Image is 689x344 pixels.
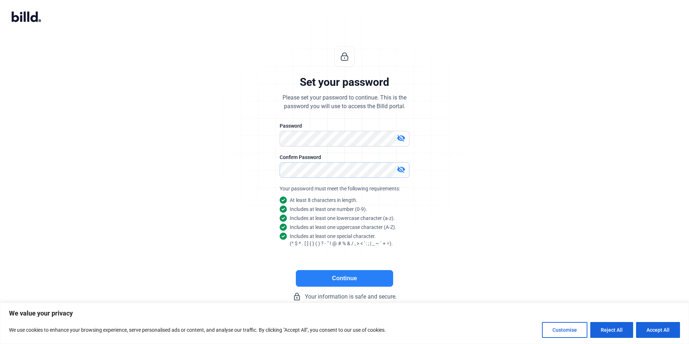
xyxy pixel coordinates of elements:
div: Your information is safe and secure. [236,292,453,301]
snap: Includes at least one lowercase character (a-z). [290,215,395,222]
mat-icon: lock_outline [293,292,301,301]
snap: At least 8 characters in length. [290,197,357,204]
div: Password [280,122,409,129]
div: Confirm Password [280,154,409,161]
div: Please set your password to continue. This is the password you will use to access the Billd portal. [283,93,406,111]
snap: Includes at least one uppercase character (A-Z). [290,224,396,231]
snap: Includes at least one special character. (^ $ * . [ ] { } ( ) ? - " ! @ # % & / , > < ' : ; | _ ~... [290,233,393,247]
p: We value your privacy [9,309,680,318]
div: Set your password [300,75,389,89]
div: Your password must meet the following requirements: [280,185,409,192]
button: Continue [296,270,393,287]
mat-icon: visibility_off [397,134,405,142]
snap: Includes at least one number (0-9). [290,206,367,213]
mat-icon: visibility_off [397,165,405,174]
button: Reject All [590,322,633,338]
button: Accept All [636,322,680,338]
button: Customise [542,322,587,338]
p: We use cookies to enhance your browsing experience, serve personalised ads or content, and analys... [9,326,386,334]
